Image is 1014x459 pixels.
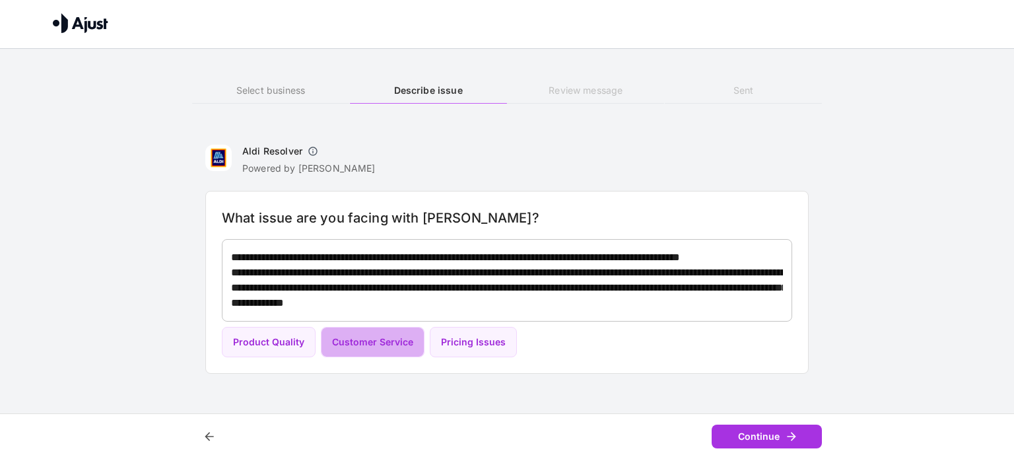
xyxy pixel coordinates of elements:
p: Powered by [PERSON_NAME] [242,162,376,175]
h6: Describe issue [350,83,507,98]
button: Product Quality [222,327,316,358]
img: Ajust [53,13,108,33]
button: Customer Service [321,327,424,358]
h6: What issue are you facing with [PERSON_NAME]? [222,207,792,229]
h6: Select business [192,83,349,98]
img: Aldi [205,145,232,171]
h6: Review message [507,83,664,98]
button: Continue [712,425,822,449]
h6: Sent [665,83,822,98]
h6: Aldi Resolver [242,145,302,158]
button: Pricing Issues [430,327,517,358]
